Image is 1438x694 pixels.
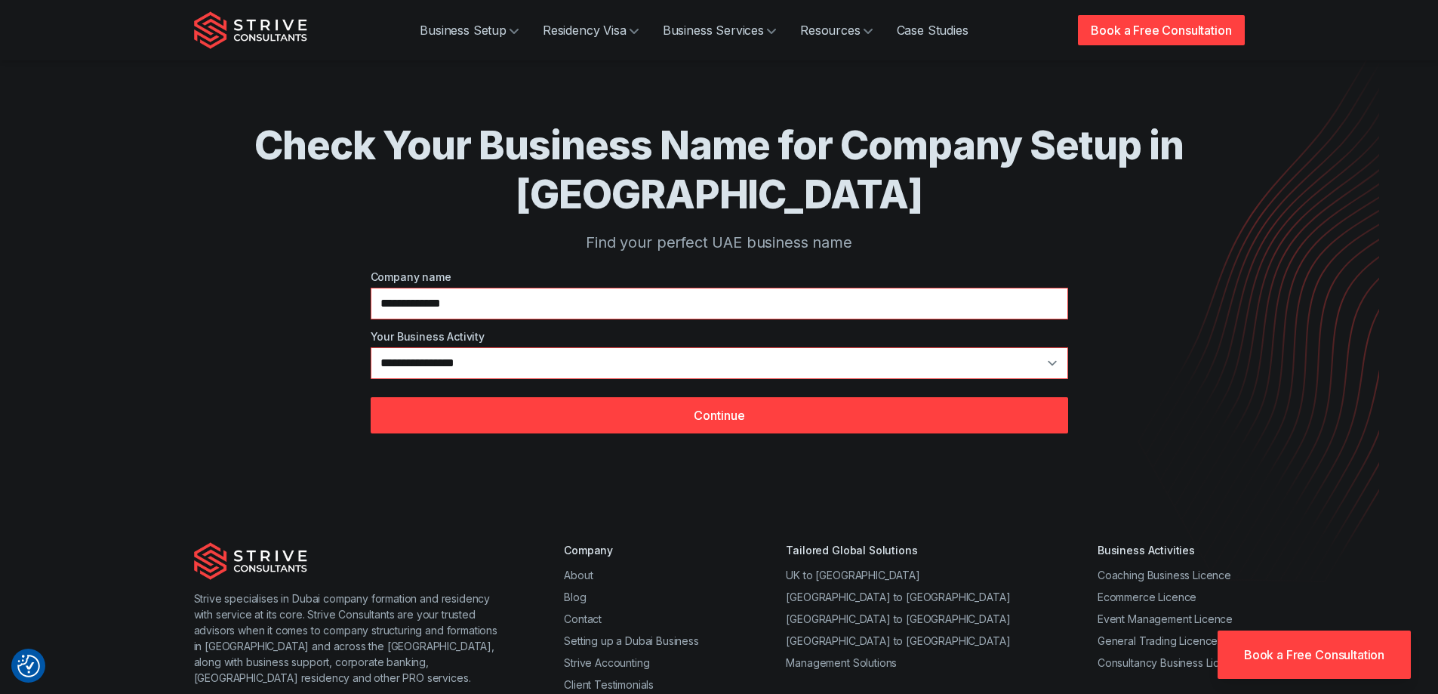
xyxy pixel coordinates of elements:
button: Consent Preferences [17,655,40,677]
img: Revisit consent button [17,655,40,677]
a: Case Studies [885,15,981,45]
a: Management Solutions [786,656,897,669]
a: Resources [788,15,885,45]
p: Find your perfect UAE business name [254,231,1184,254]
img: Strive Consultants [194,542,307,580]
label: Company name [371,269,1068,285]
a: Client Testimonials [564,678,654,691]
a: Business Setup [408,15,531,45]
div: Tailored Global Solutions [786,542,1010,558]
div: Business Activities [1098,542,1245,558]
a: [GEOGRAPHIC_DATA] to [GEOGRAPHIC_DATA] [786,612,1010,625]
a: [GEOGRAPHIC_DATA] to [GEOGRAPHIC_DATA] [786,591,1010,603]
h1: Check Your Business Name for Company Setup in [GEOGRAPHIC_DATA] [254,121,1184,219]
a: Book a Free Consultation [1218,631,1411,679]
button: Continue [371,397,1068,433]
div: Company [564,542,699,558]
a: Event Management Licence [1098,612,1233,625]
a: Contact [564,612,602,625]
a: Coaching Business Licence [1098,569,1231,581]
p: Strive specialises in Dubai company formation and residency with service at its core. Strive Cons... [194,591,504,686]
a: Ecommerce Licence [1098,591,1196,603]
a: Business Services [651,15,788,45]
a: UK to [GEOGRAPHIC_DATA] [786,569,919,581]
a: [GEOGRAPHIC_DATA] to [GEOGRAPHIC_DATA] [786,634,1010,647]
a: Setting up a Dubai Business [564,634,699,647]
a: Consultancy Business Licence [1098,656,1245,669]
a: Residency Visa [531,15,651,45]
img: Strive Consultants [194,11,307,49]
label: Your Business Activity [371,328,1068,344]
a: Blog [564,591,586,603]
a: Strive Accounting [564,656,649,669]
a: Book a Free Consultation [1078,15,1244,45]
a: General Trading Licence [1098,634,1218,647]
a: About [564,569,593,581]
